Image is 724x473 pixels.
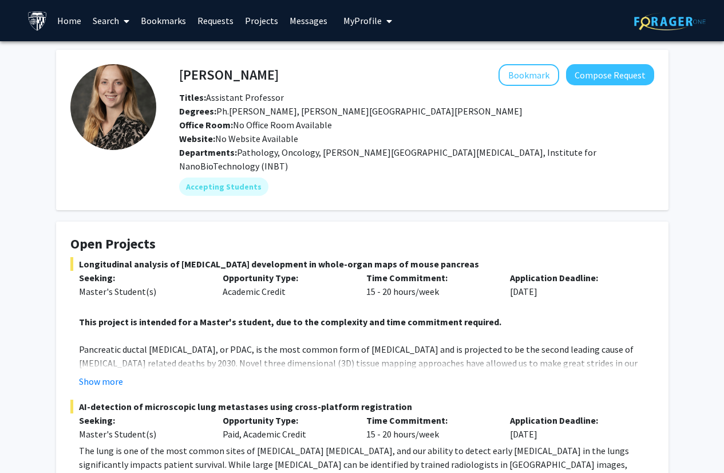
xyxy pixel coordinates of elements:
[52,1,87,41] a: Home
[79,375,123,388] button: Show more
[79,271,205,285] p: Seeking:
[223,413,349,427] p: Opportunity Type:
[358,271,501,298] div: 15 - 20 hours/week
[179,105,523,117] span: Ph.[PERSON_NAME], [PERSON_NAME][GEOGRAPHIC_DATA][PERSON_NAME]
[179,119,233,131] b: Office Room:
[284,1,333,41] a: Messages
[501,413,645,441] div: [DATE]
[179,105,216,117] b: Degrees:
[79,427,205,441] div: Master's Student(s)
[179,92,206,103] b: Titles:
[223,271,349,285] p: Opportunity Type:
[70,257,654,271] span: Longitudinal analysis of [MEDICAL_DATA] development in whole-organ maps of mouse pancreas
[87,1,135,41] a: Search
[179,92,284,103] span: Assistant Professor
[79,316,501,328] strong: This project is intended for a Master's student, due to the complexity and time commitment required.
[179,119,332,131] span: No Office Room Available
[214,413,358,441] div: Paid, Academic Credit
[499,64,559,86] button: Add Ashley Kiemen to Bookmarks
[510,413,636,427] p: Application Deadline:
[358,413,501,441] div: 15 - 20 hours/week
[566,64,654,85] button: Compose Request to Ashley Kiemen
[179,64,279,85] h4: [PERSON_NAME]
[70,236,654,253] h4: Open Projects
[501,271,645,298] div: [DATE]
[366,271,493,285] p: Time Commitment:
[179,133,298,144] span: No Website Available
[179,178,268,196] mat-chip: Accepting Students
[79,342,654,425] p: Pancreatic ductal [MEDICAL_DATA], or PDAC, is the most common form of [MEDICAL_DATA] and is proje...
[366,413,493,427] p: Time Commitment:
[510,271,636,285] p: Application Deadline:
[79,413,205,427] p: Seeking:
[70,64,156,150] img: Profile Picture
[27,11,48,31] img: Johns Hopkins University Logo
[343,15,382,26] span: My Profile
[179,133,215,144] b: Website:
[135,1,192,41] a: Bookmarks
[70,400,654,413] span: AI-detection of microscopic lung metastases using cross-platform registration
[79,285,205,298] div: Master's Student(s)
[192,1,239,41] a: Requests
[179,147,596,172] span: Pathology, Oncology, [PERSON_NAME][GEOGRAPHIC_DATA][MEDICAL_DATA], Institute for NanoBioTechnolog...
[179,147,237,158] b: Departments:
[634,13,706,30] img: ForagerOne Logo
[214,271,358,298] div: Academic Credit
[239,1,284,41] a: Projects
